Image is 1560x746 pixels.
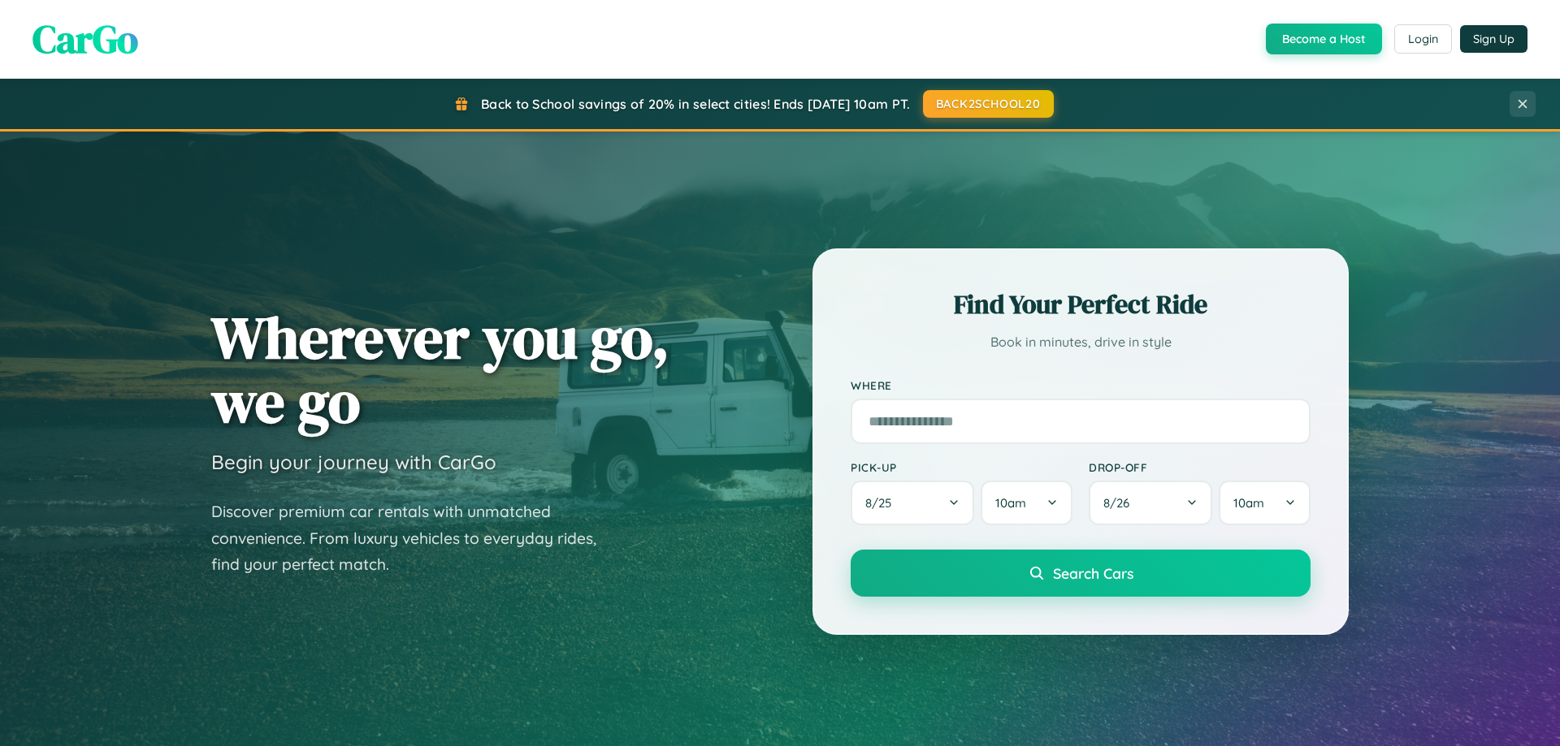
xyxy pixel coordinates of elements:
label: Pick-up [851,460,1072,474]
span: 8 / 26 [1103,495,1137,511]
p: Discover premium car rentals with unmatched convenience. From luxury vehicles to everyday rides, ... [211,498,617,578]
span: Back to School savings of 20% in select cities! Ends [DATE] 10am PT. [481,96,910,112]
span: 8 / 25 [865,495,899,511]
button: 10am [1219,481,1311,525]
button: BACK2SCHOOL20 [923,90,1054,118]
h2: Find Your Perfect Ride [851,287,1311,322]
button: Sign Up [1460,25,1527,53]
button: 10am [981,481,1072,525]
h3: Begin your journey with CarGo [211,450,496,474]
button: 8/26 [1089,481,1212,525]
button: Login [1394,24,1452,54]
button: Search Cars [851,550,1311,597]
p: Book in minutes, drive in style [851,330,1311,354]
span: 10am [1233,495,1264,511]
button: 8/25 [851,481,974,525]
label: Where [851,378,1311,392]
span: 10am [995,495,1026,511]
span: Search Cars [1053,564,1133,582]
label: Drop-off [1089,460,1311,474]
button: Become a Host [1266,24,1382,54]
span: CarGo [32,12,138,66]
h1: Wherever you go, we go [211,305,669,433]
